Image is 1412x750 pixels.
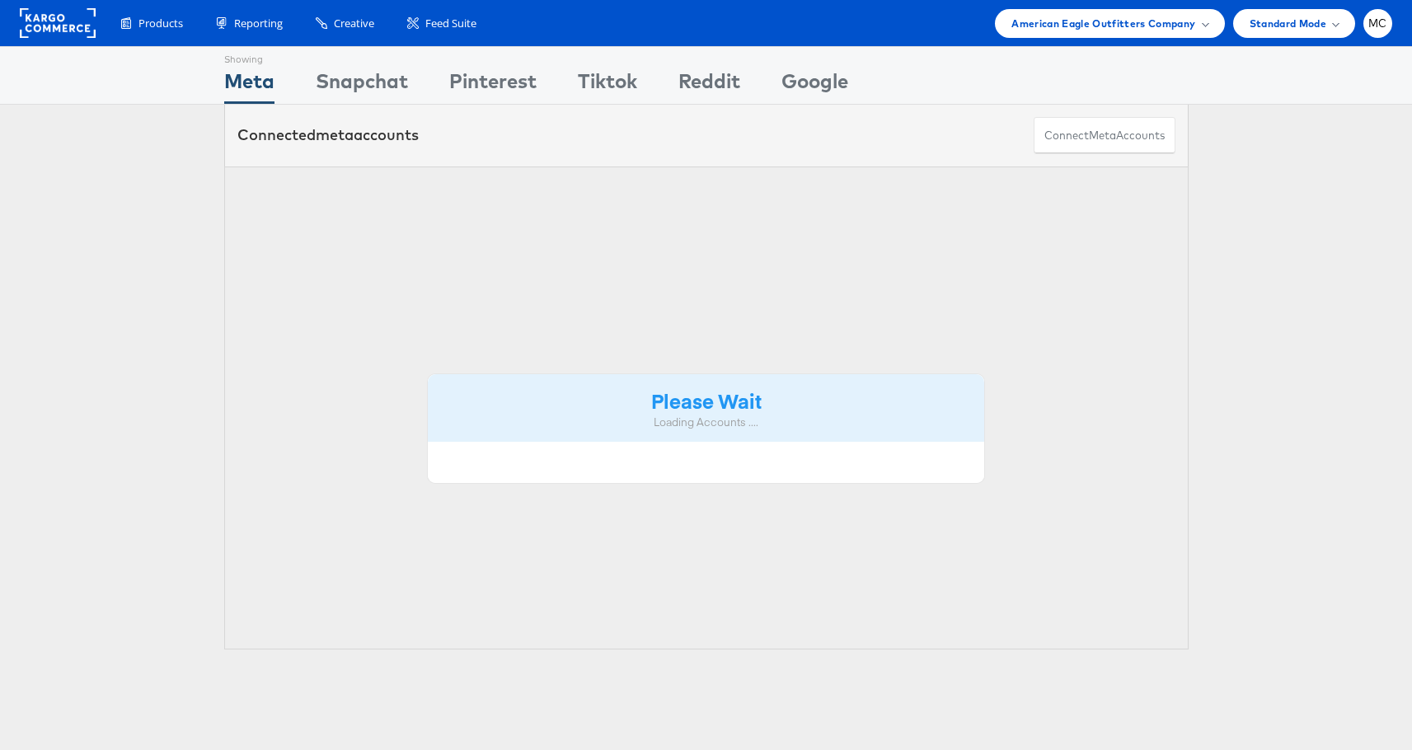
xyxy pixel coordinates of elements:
[316,125,354,144] span: meta
[334,16,374,31] span: Creative
[234,16,283,31] span: Reporting
[1250,15,1326,32] span: Standard Mode
[651,387,762,414] strong: Please Wait
[224,67,274,104] div: Meta
[224,47,274,67] div: Showing
[1011,15,1195,32] span: American Eagle Outfitters Company
[1089,128,1116,143] span: meta
[1034,117,1175,154] button: ConnectmetaAccounts
[425,16,476,31] span: Feed Suite
[316,67,408,104] div: Snapchat
[440,415,973,430] div: Loading Accounts ....
[678,67,740,104] div: Reddit
[1368,18,1387,29] span: MC
[237,124,419,146] div: Connected accounts
[138,16,183,31] span: Products
[781,67,848,104] div: Google
[449,67,537,104] div: Pinterest
[578,67,637,104] div: Tiktok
